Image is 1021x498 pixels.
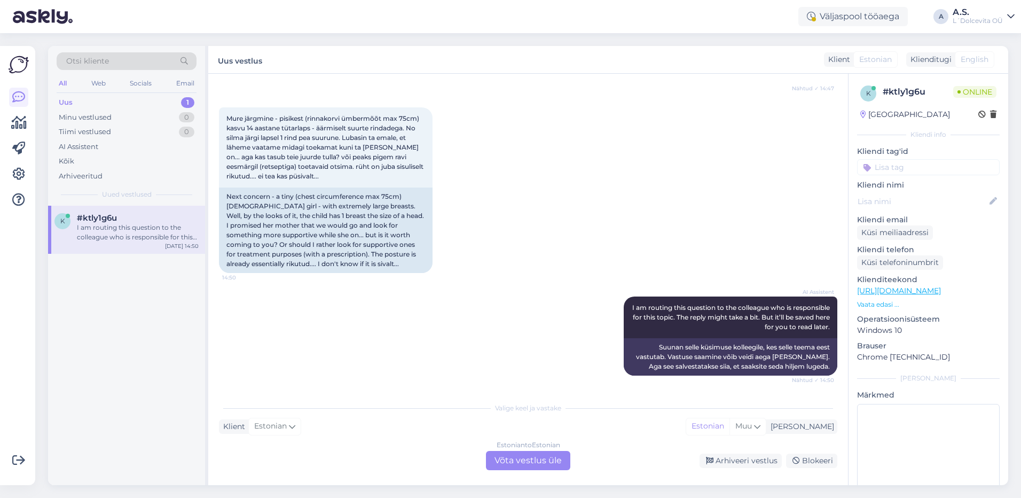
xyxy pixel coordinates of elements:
div: 1 [181,97,194,108]
div: Kliendi info [857,130,1000,139]
div: Valige keel ja vastake [219,403,837,413]
div: Web [89,76,108,90]
span: English [961,54,988,65]
span: Otsi kliente [66,56,109,67]
span: AI Assistent [794,288,834,296]
div: Küsi meiliaadressi [857,225,933,240]
p: Windows 10 [857,325,1000,336]
div: Suunan selle küsimuse kolleegile, kes selle teema eest vastutab. Vastuse saamine võib veidi aega ... [624,338,837,376]
div: Arhiveeri vestlus [700,454,782,468]
div: Email [174,76,197,90]
span: Muu [735,421,752,431]
div: Võta vestlus üle [486,451,570,470]
div: 0 [179,127,194,137]
span: 14:50 [222,274,262,282]
div: L´Dolcevita OÜ [953,17,1003,25]
div: Minu vestlused [59,112,112,123]
span: Mure järgmine - pisikest (rinnakorvi ümbermõõt max 75cm) kasvu 14 aastane tütarlaps - äärmiselt s... [226,114,425,180]
div: Väljaspool tööaega [798,7,908,26]
img: Askly Logo [9,55,29,75]
span: I am routing this question to the colleague who is responsible for this topic. The reply might ta... [632,304,831,331]
div: 0 [179,112,194,123]
div: Arhiveeritud [59,171,103,182]
span: Nähtud ✓ 14:47 [792,84,834,92]
span: Estonian [254,421,287,432]
p: Chrome [TECHNICAL_ID] [857,352,1000,363]
a: A.S.L´Dolcevita OÜ [953,8,1015,25]
span: Estonian [859,54,892,65]
div: I am routing this question to the colleague who is responsible for this topic. The reply might ta... [77,223,199,242]
span: Uued vestlused [102,190,152,199]
p: Kliendi telefon [857,244,1000,255]
input: Lisa nimi [858,196,987,207]
span: k [60,217,65,225]
div: Blokeeri [786,454,837,468]
label: Uus vestlus [218,52,262,67]
div: [PERSON_NAME] [857,373,1000,383]
div: Klienditugi [906,54,952,65]
p: Vaata edasi ... [857,300,1000,309]
div: [PERSON_NAME] [766,421,834,432]
span: Online [953,86,996,98]
p: Kliendi tag'id [857,146,1000,157]
p: Brauser [857,340,1000,352]
div: All [57,76,69,90]
a: [URL][DOMAIN_NAME] [857,286,941,295]
p: Klienditeekond [857,274,1000,285]
span: #ktly1g6u [77,213,117,223]
p: Kliendi nimi [857,180,1000,191]
div: AI Assistent [59,142,98,152]
div: [DATE] 14:50 [165,242,199,250]
input: Lisa tag [857,159,1000,175]
div: # ktly1g6u [883,85,953,98]
div: Next concern - a tiny (chest circumference max 75cm) [DEMOGRAPHIC_DATA] girl - with extremely lar... [219,188,433,273]
div: Klient [824,54,850,65]
div: Estonian to Estonian [497,440,560,450]
p: Operatsioonisüsteem [857,314,1000,325]
div: Klient [219,421,245,432]
div: Socials [128,76,154,90]
div: Küsi telefoninumbrit [857,255,943,270]
p: Märkmed [857,390,1000,401]
div: Kõik [59,156,74,167]
div: Tiimi vestlused [59,127,111,137]
div: Uus [59,97,73,108]
span: Nähtud ✓ 14:50 [792,376,834,384]
div: Estonian [686,418,729,434]
span: k [866,89,871,97]
div: A [933,9,948,24]
p: Kliendi email [857,214,1000,225]
div: [GEOGRAPHIC_DATA] [860,109,950,120]
div: A.S. [953,8,1003,17]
